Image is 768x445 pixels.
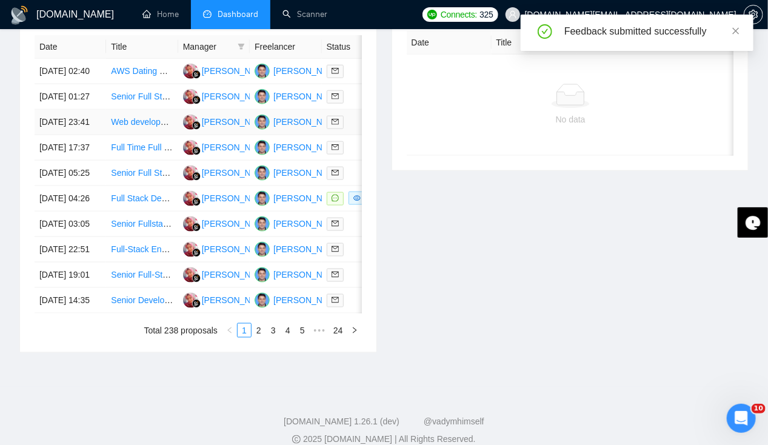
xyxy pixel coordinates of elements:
[347,323,362,338] button: right
[255,244,343,253] a: AR[PERSON_NAME]
[250,35,321,59] th: Freelancer
[203,10,212,18] span: dashboard
[35,84,106,110] td: [DATE] 01:27
[255,91,343,101] a: AR[PERSON_NAME]
[332,67,339,75] span: mail
[332,271,339,278] span: mail
[255,242,270,257] img: AR
[183,116,272,126] a: DP[PERSON_NAME]
[255,167,343,177] a: AR[PERSON_NAME]
[252,323,266,338] li: 2
[296,324,309,337] a: 5
[183,64,198,79] img: DP
[255,116,343,126] a: AR[PERSON_NAME]
[35,59,106,84] td: [DATE] 02:40
[111,219,441,229] a: Senior Fullstack Developer - Voice AI Agent Specialist (Vapi + Next.js, 60hr weekly limit)
[266,323,281,338] li: 3
[222,323,237,338] button: left
[106,263,178,288] td: Senior Full-Stack Developer for Public Sector Applications
[183,293,198,308] img: DP
[202,268,272,281] div: [PERSON_NAME]
[35,263,106,288] td: [DATE] 19:01
[255,166,270,181] img: AR
[183,65,272,75] a: DP[PERSON_NAME]
[479,8,493,21] span: 325
[183,216,198,232] img: DP
[310,323,329,338] li: Next 5 Pages
[238,43,245,50] span: filter
[332,169,339,176] span: mail
[427,10,437,19] img: upwork-logo.png
[441,8,477,21] span: Connects:
[347,323,362,338] li: Next Page
[183,295,272,304] a: DP[PERSON_NAME]
[106,110,178,135] td: Web developer VueJS
[111,244,185,254] a: Full-Stack Engineer
[267,324,280,337] a: 3
[178,35,250,59] th: Manager
[235,38,247,56] span: filter
[35,212,106,237] td: [DATE] 03:05
[255,216,270,232] img: AR
[183,142,272,152] a: DP[PERSON_NAME]
[106,59,178,84] td: AWS Dating Platform: Pinterest-Style Boards, Subscriptions, Chat & Match Features
[35,135,106,161] td: [DATE] 17:37
[744,10,763,19] a: setting
[237,323,252,338] li: 1
[111,295,265,305] a: Senior Developer - Exchange Application
[106,135,178,161] td: Full Time Full Stack Developers with Equity Share
[192,249,201,257] img: gigradar-bm.png
[332,296,339,304] span: mail
[282,9,327,19] a: searchScanner
[509,10,517,19] span: user
[255,267,270,283] img: AR
[106,186,178,212] td: Full Stack Developer with Experience in LiveKit, VAPI, and AI SDK
[330,324,347,337] a: 24
[111,193,360,203] a: Full Stack Developer with Experience in LiveKit, VAPI, and AI SDK
[183,244,272,253] a: DP[PERSON_NAME]
[255,89,270,104] img: AR
[144,323,218,338] li: Total 238 proposals
[273,166,343,179] div: [PERSON_NAME]
[332,93,339,100] span: mail
[353,195,361,202] span: eye
[183,191,198,206] img: DP
[416,113,725,126] div: No data
[332,195,339,202] span: message
[255,140,270,155] img: AR
[273,90,343,103] div: [PERSON_NAME]
[281,323,295,338] li: 4
[255,115,270,130] img: AR
[183,115,198,130] img: DP
[252,324,265,337] a: 2
[255,293,270,308] img: AR
[183,242,198,257] img: DP
[332,220,339,227] span: mail
[202,192,272,205] div: [PERSON_NAME]
[183,91,272,101] a: DP[PERSON_NAME]
[35,161,106,186] td: [DATE] 05:25
[202,217,272,230] div: [PERSON_NAME]
[255,193,343,202] a: AR[PERSON_NAME]
[273,268,343,281] div: [PERSON_NAME]
[192,70,201,79] img: gigradar-bm.png
[202,64,272,78] div: [PERSON_NAME]
[332,246,339,253] span: mail
[183,167,272,177] a: DP[PERSON_NAME]
[106,161,178,186] td: Senior Full Stack Developer
[255,64,270,79] img: AR
[106,237,178,263] td: Full-Stack Engineer
[238,324,251,337] a: 1
[273,217,343,230] div: [PERSON_NAME]
[226,327,233,334] span: left
[183,89,198,104] img: DP
[255,142,343,152] a: AR[PERSON_NAME]
[202,166,272,179] div: [PERSON_NAME]
[273,293,343,307] div: [PERSON_NAME]
[183,40,233,53] span: Manager
[35,288,106,313] td: [DATE] 14:35
[255,295,343,304] a: AR[PERSON_NAME]
[351,327,358,334] span: right
[111,168,216,178] a: Senior Full Stack Developer
[255,191,270,206] img: AR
